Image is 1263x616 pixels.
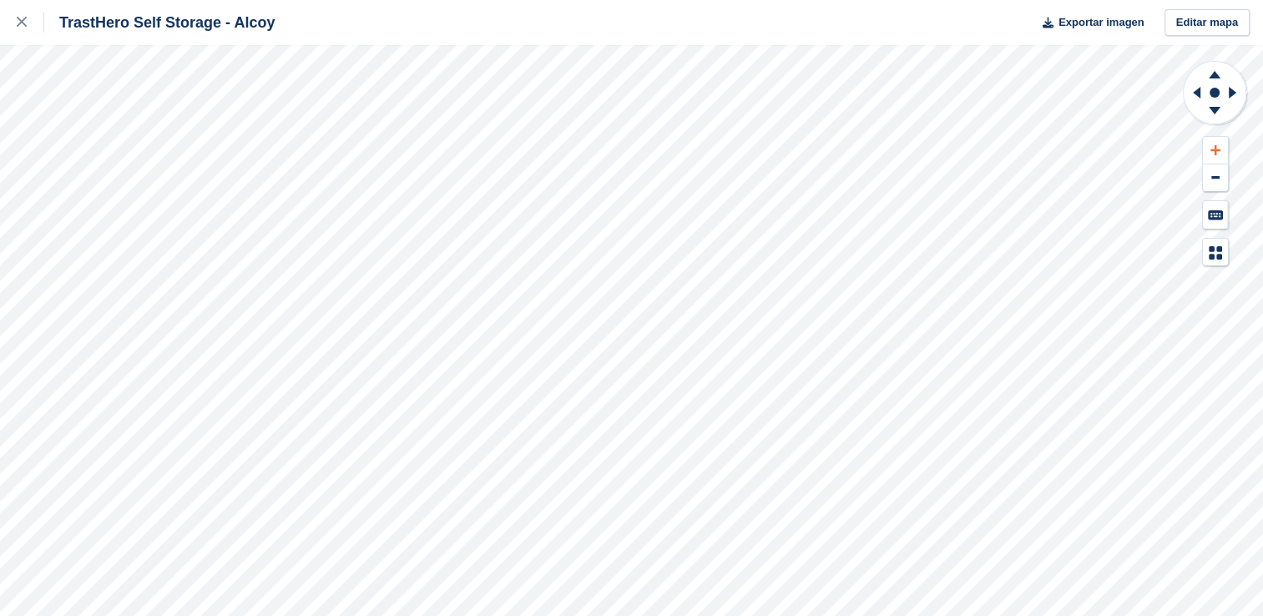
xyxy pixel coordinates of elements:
[1033,9,1144,37] button: Exportar imagen
[1058,14,1144,31] span: Exportar imagen
[1203,239,1228,266] button: Map Legend
[1203,164,1228,192] button: Zoom Out
[1203,201,1228,229] button: Keyboard Shortcuts
[44,13,275,33] div: TrastHero Self Storage - Alcoy
[1164,9,1250,37] a: Editar mapa
[1203,137,1228,164] button: Zoom In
